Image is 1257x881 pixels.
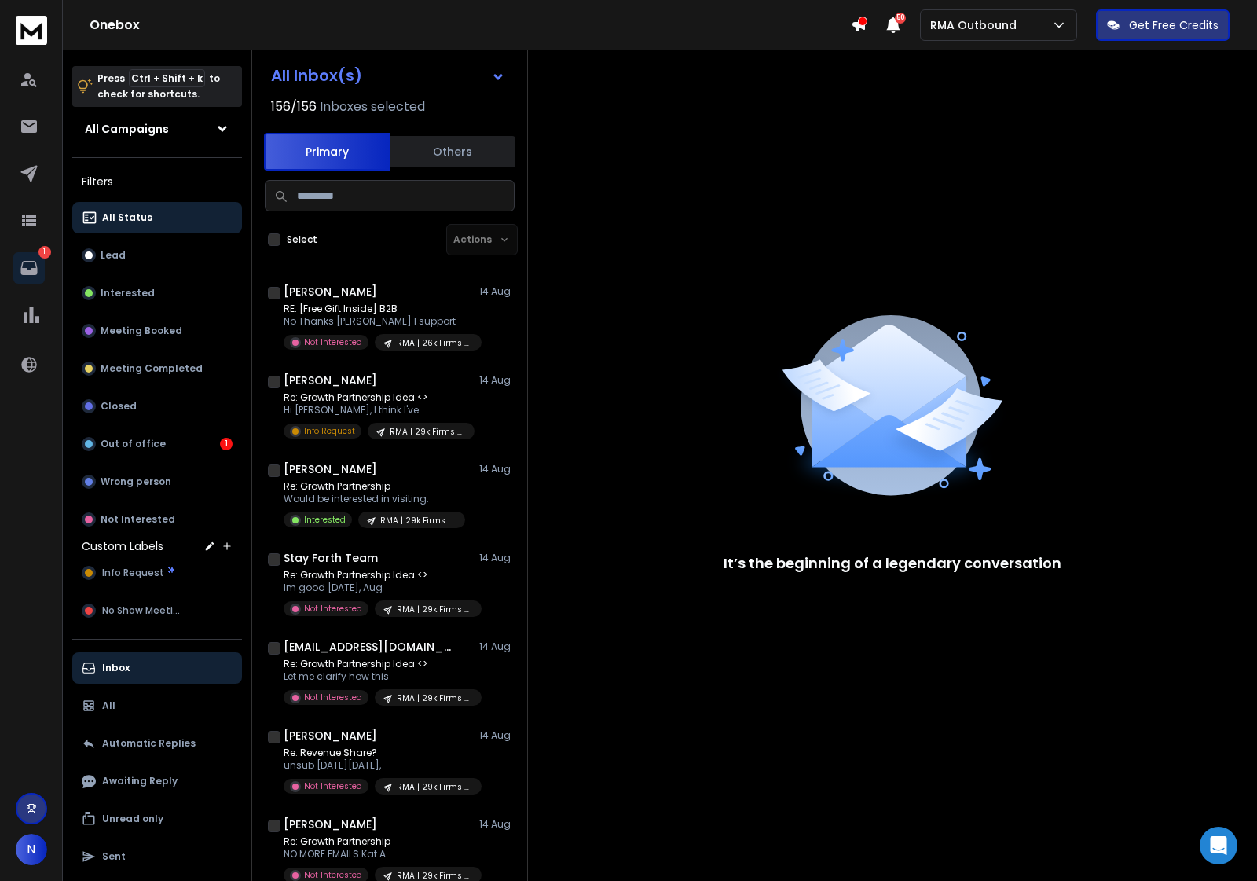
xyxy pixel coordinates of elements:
h1: [EMAIL_ADDRESS][DOMAIN_NAME] [284,639,456,655]
p: 14 Aug [479,552,515,564]
span: Info Request [102,567,164,579]
p: Not Interested [304,336,362,348]
p: Wrong person [101,475,171,488]
p: All [102,699,115,712]
p: 14 Aug [479,285,515,298]
p: It’s the beginning of a legendary conversation [724,552,1061,574]
p: NO MORE EMAILS Kat A. [284,848,472,861]
p: Re: Growth Partnership [284,480,465,493]
p: Re: Revenue Share? [284,747,472,759]
p: Meeting Completed [101,362,203,375]
p: Interested [304,514,346,526]
p: Hi [PERSON_NAME], I think I've [284,404,472,417]
button: Lead [72,240,242,271]
p: RMA | 29k Firms (General Team Info) [397,692,472,704]
p: Re: Growth Partnership Idea <> [284,569,472,582]
button: Interested [72,277,242,309]
h1: [PERSON_NAME] [284,817,377,832]
span: No Show Meeting [102,604,185,617]
p: Interested [101,287,155,299]
p: Not Interested [304,692,362,703]
p: Inbox [102,662,130,674]
h1: [PERSON_NAME] [284,373,377,388]
div: Open Intercom Messenger [1200,827,1237,864]
button: All Inbox(s) [258,60,518,91]
p: RMA | 29k Firms (General Team Info) [397,604,472,615]
p: Re: Growth Partnership [284,835,472,848]
h1: Onebox [90,16,851,35]
button: Out of office1 [72,428,242,460]
p: Would be interested in visiting. [284,493,465,505]
div: 1 [220,438,233,450]
a: 1 [13,252,45,284]
p: Unread only [102,813,163,825]
h1: [PERSON_NAME] [284,284,377,299]
button: Automatic Replies [72,728,242,759]
p: Not Interested [304,603,362,615]
h3: Custom Labels [82,538,163,554]
p: Not Interested [101,513,175,526]
p: Out of office [101,438,166,450]
h3: Inboxes selected [320,97,425,116]
p: Awaiting Reply [102,775,178,787]
p: 1 [38,246,51,259]
p: 14 Aug [479,818,515,831]
p: Closed [101,400,137,413]
p: No Thanks [PERSON_NAME] I support [284,315,472,328]
p: Automatic Replies [102,737,196,750]
p: RMA Outbound [930,17,1023,33]
button: All Status [72,202,242,233]
p: Meeting Booked [101,325,182,337]
button: No Show Meeting [72,595,242,626]
p: All Status [102,211,152,224]
button: N [16,834,47,865]
p: Re: Growth Partnership Idea <> [284,658,472,670]
img: logo [16,16,47,45]
button: Inbox [72,652,242,684]
p: Not Interested [304,780,362,792]
button: All Campaigns [72,113,242,145]
button: Wrong person [72,466,242,497]
p: Get Free Credits [1129,17,1219,33]
h1: [PERSON_NAME] [284,728,377,743]
h3: Filters [72,171,242,193]
p: 14 Aug [479,374,515,387]
p: Sent [102,850,126,863]
p: Im good [DATE], Aug [284,582,472,594]
p: Let me clarify how this [284,670,472,683]
p: 14 Aug [479,641,515,653]
p: 14 Aug [479,729,515,742]
h1: [PERSON_NAME] [284,461,377,477]
p: Lead [101,249,126,262]
button: Closed [72,391,242,422]
p: unsub [DATE][DATE], [284,759,472,772]
p: RMA | 26k Firms (Specific Owner Info) [397,337,472,349]
p: Press to check for shortcuts. [97,71,220,102]
p: RE: [Free Gift Inside] B2B [284,303,472,315]
span: 50 [895,13,906,24]
p: Info Request [304,425,355,437]
h1: All Campaigns [85,121,169,137]
button: Awaiting Reply [72,765,242,797]
button: Others [390,134,515,169]
p: Re: Growth Partnership Idea <> [284,391,472,404]
button: Meeting Completed [72,353,242,384]
button: Sent [72,841,242,872]
h1: Stay Forth Team [284,550,378,566]
button: Primary [264,133,390,171]
button: Unread only [72,803,242,835]
p: RMA | 29k Firms (General Team Info) [390,426,465,438]
span: Ctrl + Shift + k [129,69,205,87]
p: Not Interested [304,869,362,881]
label: Select [287,233,317,246]
p: 14 Aug [479,463,515,475]
p: RMA | 29k Firms (General Team Info) [380,515,456,527]
button: Get Free Credits [1096,9,1230,41]
h1: All Inbox(s) [271,68,362,83]
p: RMA | 29k Firms (General Team Info) [397,781,472,793]
button: Info Request [72,557,242,589]
span: 156 / 156 [271,97,317,116]
button: Meeting Booked [72,315,242,347]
